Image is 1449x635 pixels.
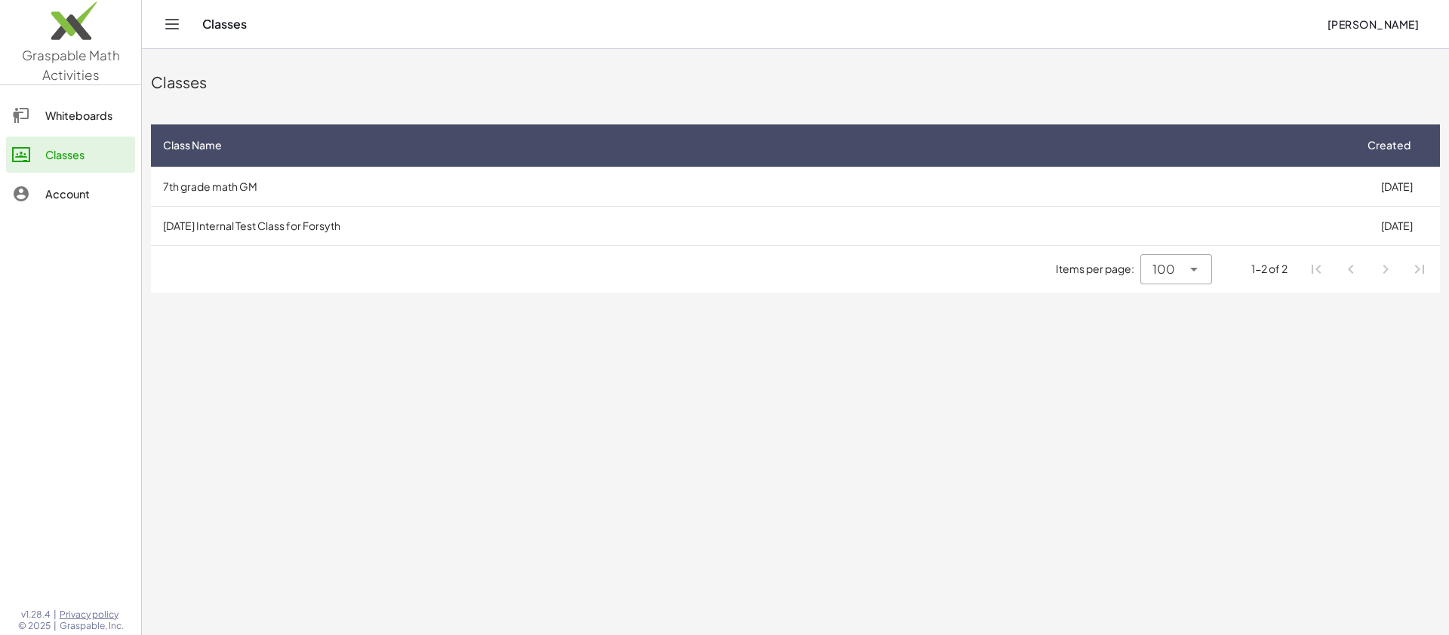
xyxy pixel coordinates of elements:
a: Privacy policy [60,609,124,621]
span: Class Name [163,137,222,153]
td: [DATE] [1353,167,1440,206]
span: Created [1367,137,1411,153]
span: Graspable, Inc. [60,620,124,632]
span: | [54,609,57,621]
nav: Pagination Navigation [1300,252,1437,287]
div: Whiteboards [45,106,129,124]
button: [PERSON_NAME] [1315,11,1431,38]
a: Whiteboards [6,97,135,133]
button: Toggle navigation [160,12,184,36]
td: [DATE] Internal Test Class for Forsyth [151,206,1353,245]
div: Classes [45,146,129,164]
span: | [54,620,57,632]
span: [PERSON_NAME] [1327,17,1419,31]
a: Account [6,176,135,212]
span: Graspable Math Activities [22,47,120,83]
span: Items per page: [1056,261,1140,277]
span: © 2025 [18,620,51,632]
span: 100 [1152,260,1175,278]
div: Classes [151,72,1440,93]
span: v1.28.4 [21,609,51,621]
td: 7th grade math GM [151,167,1353,206]
td: [DATE] [1353,206,1440,245]
div: 1-2 of 2 [1251,261,1287,277]
a: Classes [6,137,135,173]
div: Account [45,185,129,203]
